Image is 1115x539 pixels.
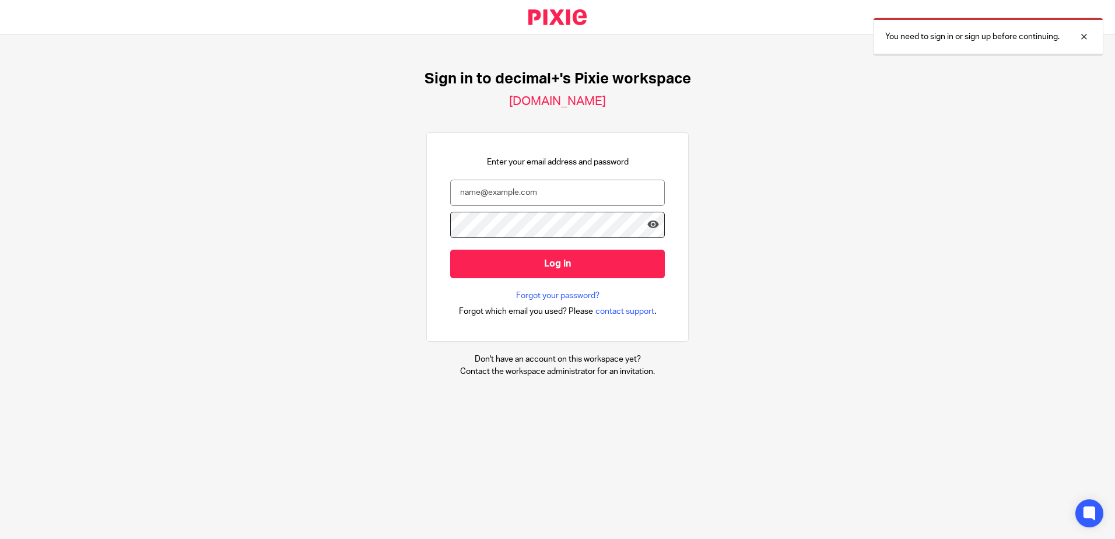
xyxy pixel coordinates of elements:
div: . [459,304,657,318]
p: Contact the workspace administrator for an invitation. [460,366,655,377]
span: Forgot which email you used? Please [459,306,593,317]
a: Forgot your password? [516,290,599,302]
h1: Sign in to decimal+'s Pixie workspace [425,70,691,88]
p: You need to sign in or sign up before continuing. [885,31,1060,43]
input: name@example.com [450,180,665,206]
p: Don't have an account on this workspace yet? [460,353,655,365]
h2: [DOMAIN_NAME] [509,94,606,109]
span: contact support [595,306,654,317]
input: Log in [450,250,665,278]
p: Enter your email address and password [487,156,629,168]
